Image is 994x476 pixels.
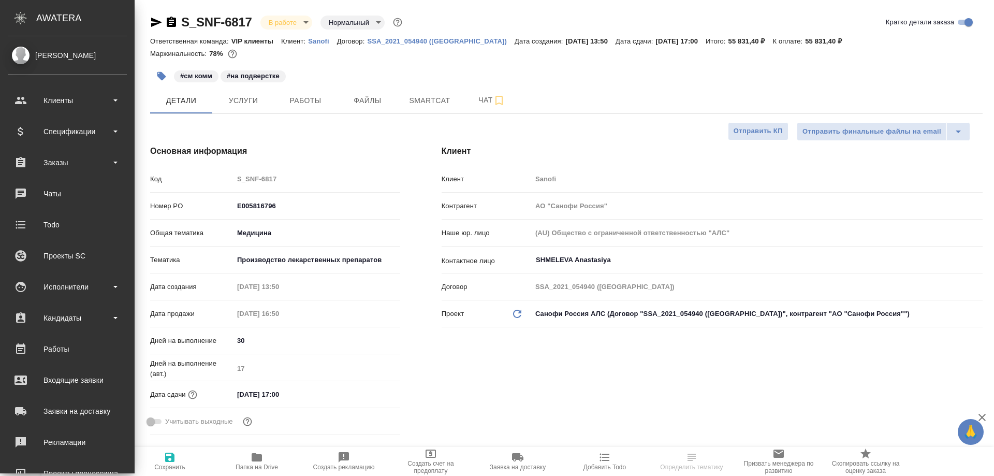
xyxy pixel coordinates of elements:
[532,305,983,323] div: Санофи Россия АЛС (Договор "SSA_2021_054940 ([GEOGRAPHIC_DATA])", контрагент "АО "Санофи Россия"")
[886,17,954,27] span: Кратко детали заказа
[308,37,337,45] p: Sanofi
[493,94,505,107] svg: Подписаться
[367,36,515,45] a: SSA_2021_054940 ([GEOGRAPHIC_DATA])
[150,65,173,88] button: Добавить тэг
[8,435,127,450] div: Рекламации
[233,361,400,376] input: Пустое поле
[565,37,616,45] p: [DATE] 13:50
[150,309,233,319] p: Дата продажи
[442,145,983,157] h4: Клиент
[300,447,387,476] button: Создать рекламацию
[467,94,517,107] span: Чат
[281,94,330,107] span: Работы
[735,447,822,476] button: Призвать менеджера по развитию
[326,18,372,27] button: Нормальный
[648,447,735,476] button: Определить тематику
[532,279,983,294] input: Пустое поле
[442,282,532,292] p: Договор
[442,174,532,184] p: Клиент
[337,37,368,45] p: Договор:
[308,36,337,45] a: Sanofi
[616,37,655,45] p: Дата сдачи:
[150,37,231,45] p: Ответственная команда:
[150,16,163,28] button: Скопировать ссылку для ЯМессенджера
[8,372,127,388] div: Входящие заявки
[218,94,268,107] span: Услуги
[734,125,783,137] span: Отправить КП
[213,447,300,476] button: Папка на Drive
[3,429,132,455] a: Рекламации
[150,336,233,346] p: Дней на выполнение
[442,228,532,238] p: Наше юр. лицо
[233,251,400,269] div: Производство лекарственных препаратов
[3,181,132,207] a: Чаты
[706,37,728,45] p: Итого:
[233,198,400,213] input: ✎ Введи что-нибудь
[391,16,404,29] button: Доп статусы указывают на важность/срочность заказа
[958,419,984,445] button: 🙏
[367,37,515,45] p: SSA_2021_054940 ([GEOGRAPHIC_DATA])
[797,122,947,141] button: Отправить финальные файлы на email
[186,388,199,401] button: Если добавить услуги и заполнить их объемом, то дата рассчитается автоматически
[260,16,312,30] div: В работе
[36,8,135,28] div: AWATERA
[442,256,532,266] p: Контактное лицо
[241,415,254,428] button: Выбери, если сб и вс нужно считать рабочими днями для выполнения заказа.
[180,71,212,81] p: #см комм
[387,447,474,476] button: Создать счет на предоплату
[805,37,850,45] p: 55 831,40 ₽
[3,243,132,269] a: Проекты SC
[655,37,706,45] p: [DATE] 17:00
[393,460,468,474] span: Создать счет на предоплату
[822,447,909,476] button: Скопировать ссылку на оценку заказа
[343,94,392,107] span: Файлы
[8,341,127,357] div: Работы
[150,201,233,211] p: Номер PO
[532,198,983,213] input: Пустое поле
[181,15,252,29] a: S_SNF-6817
[150,50,209,57] p: Маржинальность:
[156,94,206,107] span: Детали
[150,255,233,265] p: Тематика
[660,464,723,471] span: Определить тематику
[8,186,127,201] div: Чаты
[3,336,132,362] a: Работы
[3,212,132,238] a: Todo
[220,71,287,80] span: на подверстке
[233,387,324,402] input: ✎ Введи что-нибудь
[233,306,324,321] input: Пустое поле
[231,37,281,45] p: VIP клиенты
[150,145,400,157] h4: Основная информация
[442,201,532,211] p: Контрагент
[3,367,132,393] a: Входящие заявки
[8,403,127,419] div: Заявки на доставку
[8,155,127,170] div: Заказы
[266,18,300,27] button: В работе
[150,358,233,379] p: Дней на выполнение (авт.)
[828,460,903,474] span: Скопировать ссылку на оценку заказа
[150,390,186,400] p: Дата сдачи
[8,279,127,295] div: Исполнители
[320,16,385,30] div: В работе
[150,174,233,184] p: Код
[773,37,806,45] p: К оплате:
[126,447,213,476] button: Сохранить
[8,124,127,139] div: Спецификации
[150,228,233,238] p: Общая тематика
[233,333,400,348] input: ✎ Введи что-нибудь
[8,93,127,108] div: Клиенты
[515,37,565,45] p: Дата создания:
[741,460,816,474] span: Призвать менеджера по развитию
[797,122,970,141] div: split button
[405,94,455,107] span: Smartcat
[281,37,308,45] p: Клиент:
[8,310,127,326] div: Кандидаты
[561,447,648,476] button: Добавить Todo
[583,464,626,471] span: Добавить Todo
[233,224,400,242] div: Медицина
[802,126,941,138] span: Отправить финальные файлы на email
[532,171,983,186] input: Пустое поле
[962,421,980,443] span: 🙏
[226,47,239,61] button: 10357.88 RUB;
[154,464,185,471] span: Сохранить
